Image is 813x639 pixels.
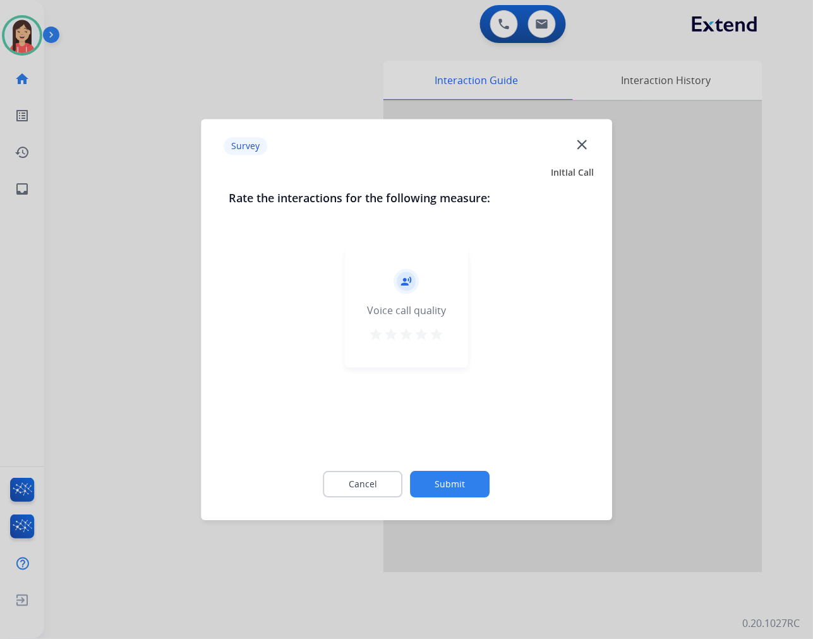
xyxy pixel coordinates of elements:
[323,471,403,497] button: Cancel
[384,327,399,342] mat-icon: star
[401,276,413,287] mat-icon: record_voice_over
[551,166,594,179] span: Initial Call
[399,327,414,342] mat-icon: star
[367,303,446,318] div: Voice call quality
[229,189,584,207] h3: Rate the interactions for the following measure:
[224,138,267,155] p: Survey
[414,327,430,342] mat-icon: star
[430,327,445,342] mat-icon: star
[369,327,384,342] mat-icon: star
[411,471,490,497] button: Submit
[743,616,800,631] p: 0.20.1027RC
[574,136,590,152] mat-icon: close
